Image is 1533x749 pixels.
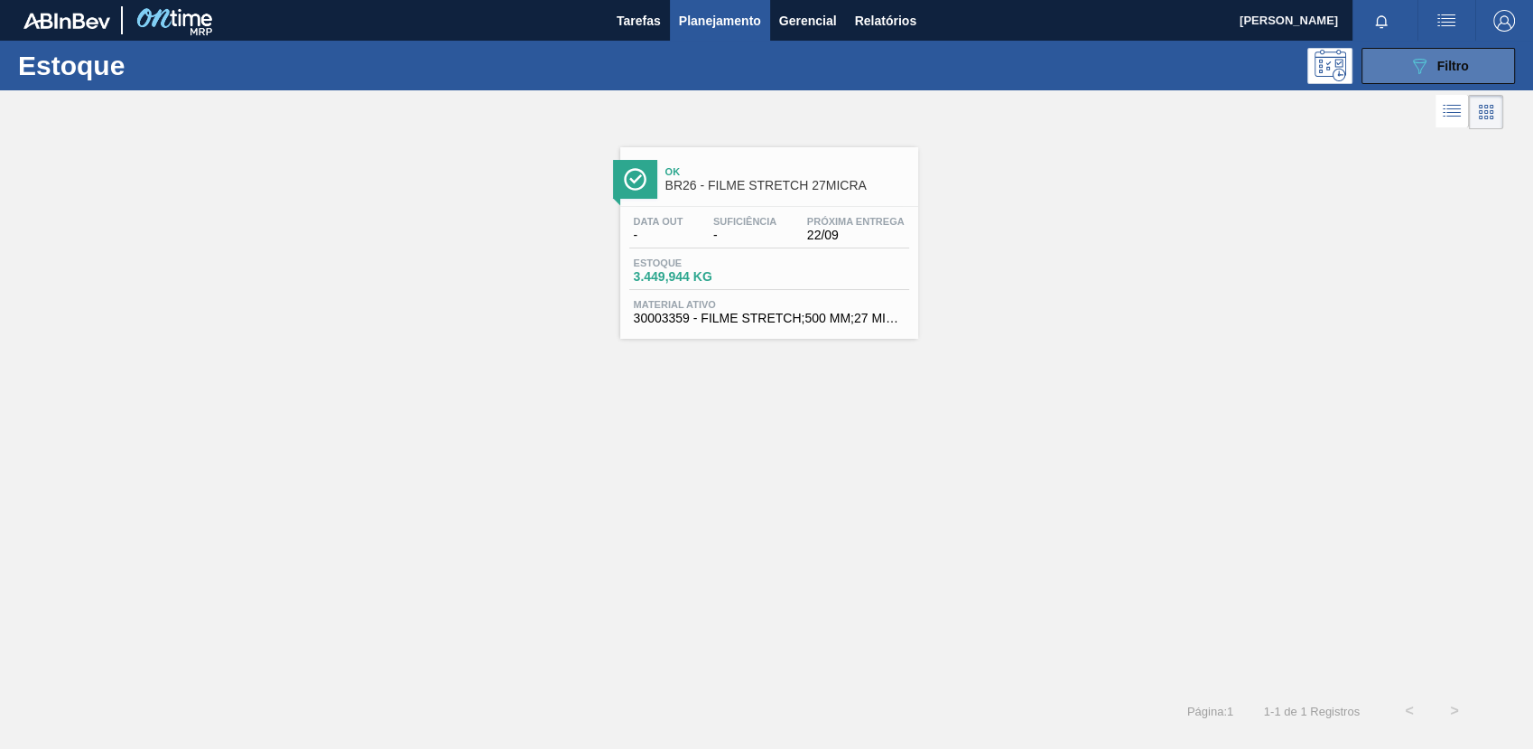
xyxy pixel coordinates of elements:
span: Suficiência [713,216,776,227]
span: Ok [665,166,909,177]
button: Filtro [1361,48,1515,84]
span: Filtro [1437,59,1469,73]
img: userActions [1435,10,1457,32]
span: Gerencial [779,10,837,32]
span: Planejamento [679,10,761,32]
div: Visão em Cards [1469,95,1503,129]
span: Tarefas [617,10,661,32]
img: Logout [1493,10,1515,32]
span: 3.449,944 KG [634,270,760,284]
span: Data out [634,216,683,227]
button: Notificações [1352,8,1410,33]
span: Estoque [634,257,760,268]
button: > [1432,688,1477,734]
button: < [1387,688,1432,734]
div: Visão em Lista [1435,95,1469,129]
span: Material ativo [634,299,905,310]
span: 30003359 - FILME STRETCH;500 MM;27 MICRA;; [634,312,905,325]
span: Página : 1 [1187,705,1233,718]
span: 22/09 [807,229,905,242]
span: Relatórios [855,10,916,32]
img: TNhmsLtSVTkK8tSr43FrP2fwEKptu5GPRR3wAAAABJRU5ErkJggg== [23,13,110,29]
span: 1 - 1 de 1 Registros [1260,705,1360,718]
a: ÍconeOkBR26 - FILME STRETCH 27MICRAData out-Suficiência-Próxima Entrega22/09Estoque3.449,944 KGMa... [607,134,927,339]
img: Ícone [624,168,646,191]
span: - [634,229,683,242]
span: BR26 - FILME STRETCH 27MICRA [665,179,909,192]
span: Próxima Entrega [807,216,905,227]
div: Pogramando: nenhum usuário selecionado [1307,48,1352,84]
span: - [713,229,776,242]
h1: Estoque [18,55,283,76]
